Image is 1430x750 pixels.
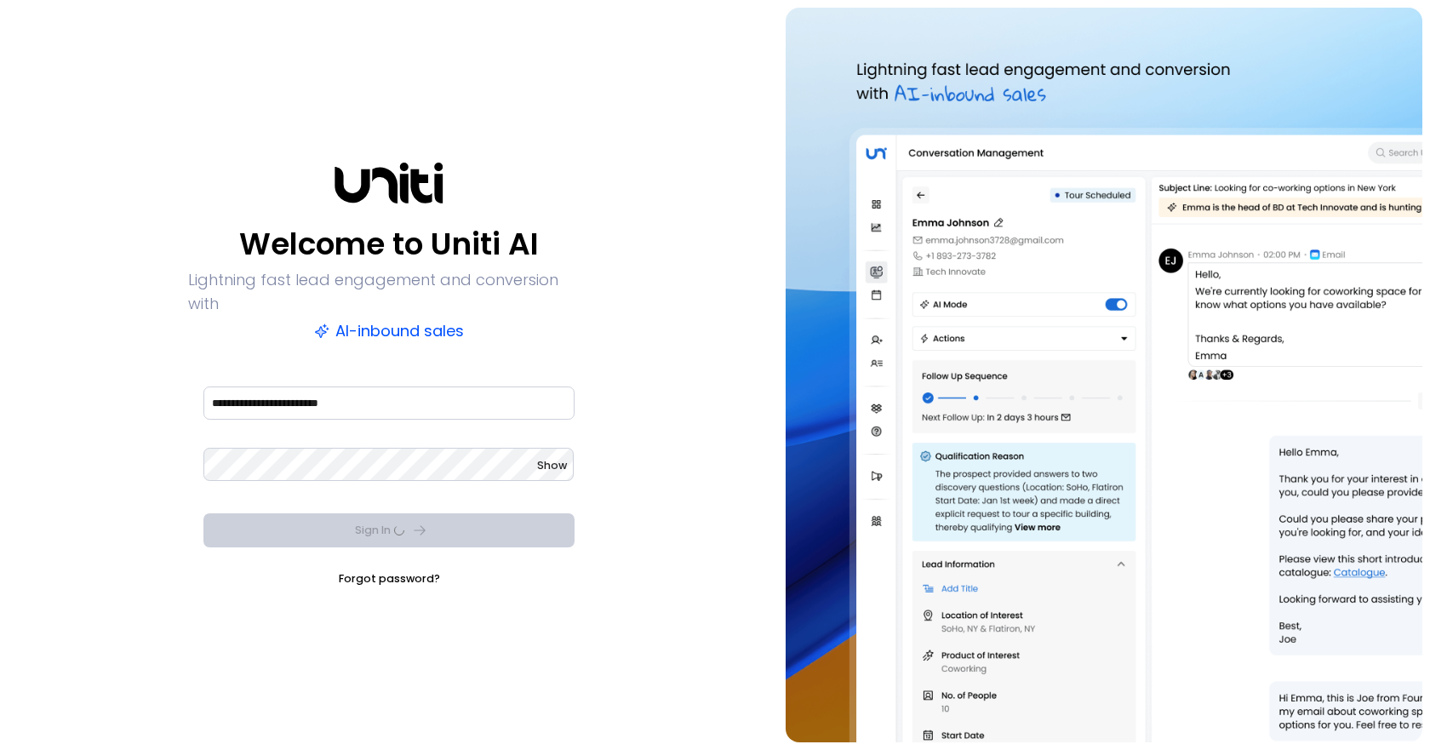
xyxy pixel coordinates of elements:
[314,319,464,343] p: AI-inbound sales
[188,268,590,316] p: Lightning fast lead engagement and conversion with
[239,224,539,265] p: Welcome to Uniti AI
[339,570,440,587] a: Forgot password?
[786,8,1422,742] img: auth-hero.png
[537,458,567,472] span: Show
[537,457,567,474] button: Show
